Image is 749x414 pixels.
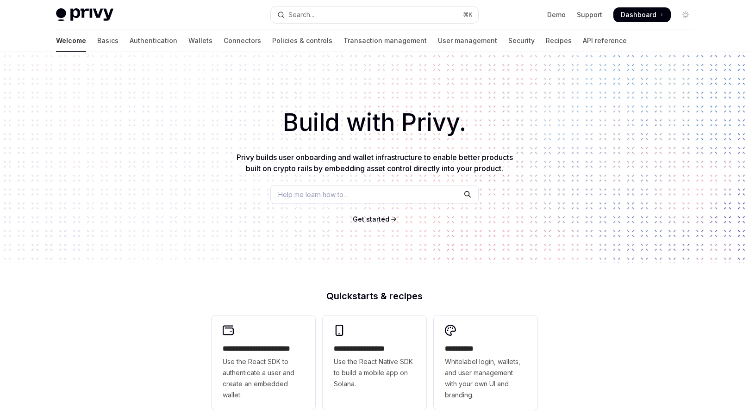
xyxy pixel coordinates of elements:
[224,30,261,52] a: Connectors
[547,10,566,19] a: Demo
[438,30,497,52] a: User management
[15,105,734,141] h1: Build with Privy.
[353,215,389,224] a: Get started
[56,8,113,21] img: light logo
[678,7,693,22] button: Toggle dark mode
[97,30,119,52] a: Basics
[212,291,537,301] h2: Quickstarts & recipes
[271,6,478,23] button: Open search
[272,30,332,52] a: Policies & controls
[621,10,656,19] span: Dashboard
[188,30,212,52] a: Wallets
[130,30,177,52] a: Authentication
[56,30,86,52] a: Welcome
[508,30,535,52] a: Security
[445,356,526,401] span: Whitelabel login, wallets, and user management with your own UI and branding.
[343,30,427,52] a: Transaction management
[353,215,389,223] span: Get started
[223,356,304,401] span: Use the React SDK to authenticate a user and create an embedded wallet.
[278,190,349,199] span: Help me learn how to…
[613,7,671,22] a: Dashboard
[334,356,415,389] span: Use the React Native SDK to build a mobile app on Solana.
[463,11,473,19] span: ⌘ K
[434,315,537,410] a: **** *****Whitelabel login, wallets, and user management with your own UI and branding.
[288,9,314,20] div: Search...
[237,153,513,173] span: Privy builds user onboarding and wallet infrastructure to enable better products built on crypto ...
[583,30,627,52] a: API reference
[577,10,602,19] a: Support
[323,315,426,410] a: **** **** **** ***Use the React Native SDK to build a mobile app on Solana.
[546,30,572,52] a: Recipes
